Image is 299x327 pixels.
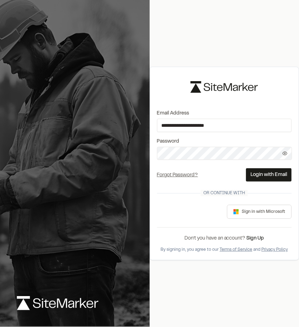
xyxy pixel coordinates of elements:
div: Don’t you have an account? [157,235,292,242]
button: Sign in with Microsoft [227,205,292,219]
button: Login with Email [246,168,292,182]
span: Or continue with [201,190,248,196]
img: logo-white-rebrand.svg [17,296,98,310]
img: logo-black-rebrand.svg [190,81,258,93]
button: Terms of Service [220,247,252,253]
label: Password [157,138,292,145]
div: By signing in, you agree to our and [157,247,292,253]
a: Sign Up [247,236,264,241]
a: Forgot Password? [157,173,198,177]
iframe: Sign in with Google Button [154,204,225,220]
button: Privacy Policy [261,247,288,253]
label: Email Address [157,110,292,117]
